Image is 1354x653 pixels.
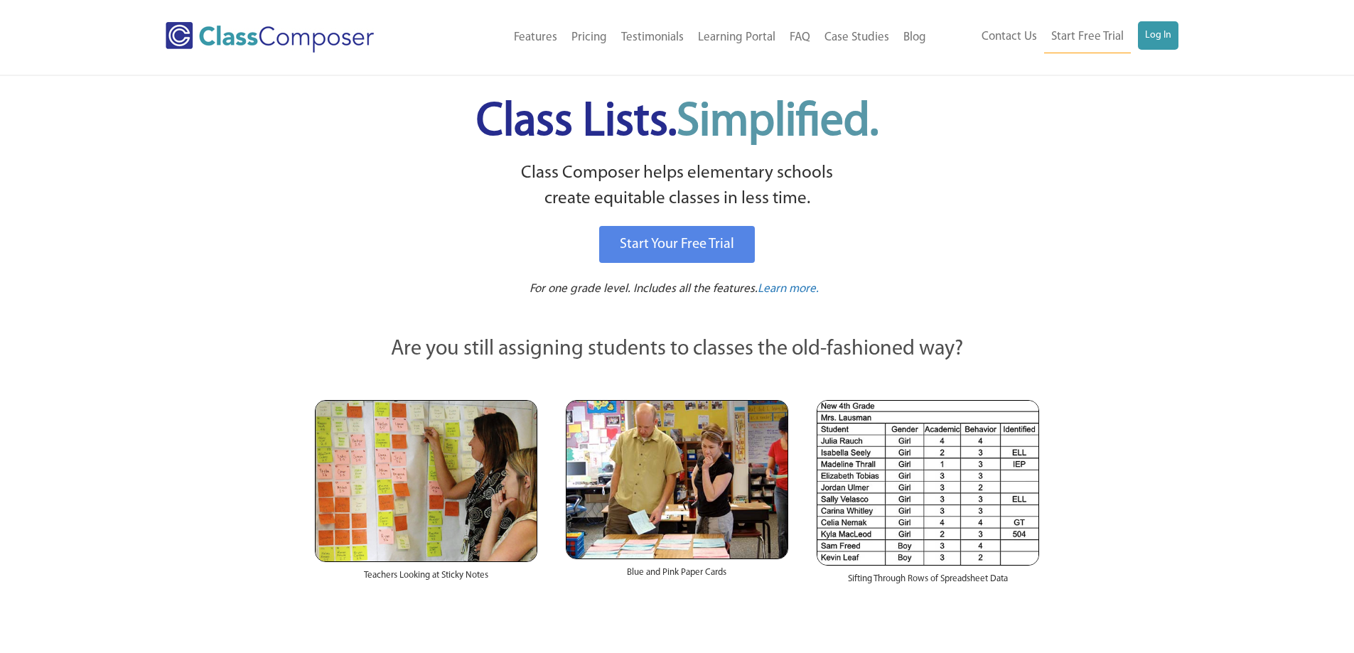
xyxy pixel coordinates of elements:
a: FAQ [783,22,817,53]
div: Sifting Through Rows of Spreadsheet Data [817,566,1039,600]
a: Start Your Free Trial [599,226,755,263]
a: Case Studies [817,22,896,53]
a: Log In [1138,21,1178,50]
span: Simplified. [677,99,879,146]
img: Class Composer [166,22,374,53]
a: Pricing [564,22,614,53]
img: Teachers Looking at Sticky Notes [315,400,537,562]
a: Start Free Trial [1044,21,1131,53]
a: Learning Portal [691,22,783,53]
div: Teachers Looking at Sticky Notes [315,562,537,596]
a: Contact Us [974,21,1044,53]
span: For one grade level. Includes all the features. [530,283,758,295]
p: Class Composer helps elementary schools create equitable classes in less time. [313,161,1042,212]
nav: Header Menu [933,21,1178,53]
div: Blue and Pink Paper Cards [566,559,788,593]
img: Spreadsheets [817,400,1039,566]
span: Learn more. [758,283,819,295]
p: Are you still assigning students to classes the old-fashioned way? [315,334,1040,365]
nav: Header Menu [432,22,933,53]
a: Testimonials [614,22,691,53]
span: Class Lists. [476,99,879,146]
a: Learn more. [758,281,819,298]
span: Start Your Free Trial [620,237,734,252]
img: Blue and Pink Paper Cards [566,400,788,558]
a: Features [507,22,564,53]
a: Blog [896,22,933,53]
